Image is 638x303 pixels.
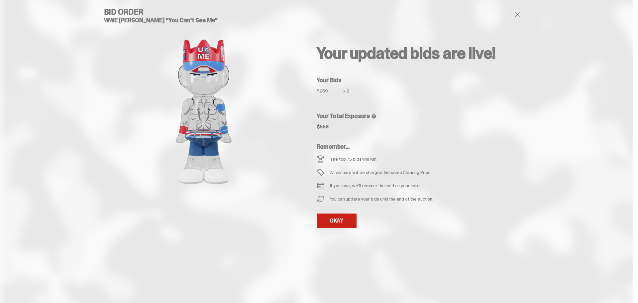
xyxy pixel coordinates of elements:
div: x 2 [343,88,354,97]
div: If you lose, we’ll remove the hold on your card. [330,183,421,188]
div: $259 [317,88,343,93]
div: You can update your bids until the end of the auction. [330,197,433,201]
h4: Bid Order [104,8,303,16]
div: The top 75 bids will win. [330,157,378,161]
a: OKAY [317,214,357,228]
h5: WWE [PERSON_NAME] “You Can't See Me” [104,17,303,23]
h5: Your Total Exposure [317,113,529,119]
h5: Remember... [317,144,487,150]
div: $558 [317,124,329,129]
img: product image [137,29,270,195]
h5: Your Bids [317,77,529,83]
h2: Your updated bids are live! [317,45,529,61]
div: All winners will be charged the same Clearing Price. [330,170,487,175]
